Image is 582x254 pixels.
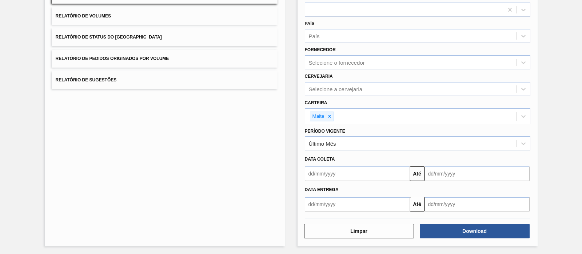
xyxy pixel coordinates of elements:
[56,13,111,19] span: Relatório de Volumes
[52,71,278,89] button: Relatório de Sugestões
[310,112,326,121] div: Malte
[305,100,327,105] label: Carteira
[56,56,169,61] span: Relatório de Pedidos Originados por Volume
[305,47,336,52] label: Fornecedor
[424,197,530,211] input: dd/mm/yyyy
[309,60,365,66] div: Selecione o fornecedor
[52,28,278,46] button: Relatório de Status do [GEOGRAPHIC_DATA]
[305,157,335,162] span: Data coleta
[410,197,424,211] button: Até
[56,35,162,40] span: Relatório de Status do [GEOGRAPHIC_DATA]
[309,33,320,39] div: País
[309,141,336,147] div: Último Mês
[305,129,345,134] label: Período Vigente
[410,166,424,181] button: Até
[305,74,333,79] label: Cervejaria
[52,7,278,25] button: Relatório de Volumes
[305,197,410,211] input: dd/mm/yyyy
[420,224,530,238] button: Download
[424,166,530,181] input: dd/mm/yyyy
[305,187,339,192] span: Data entrega
[305,166,410,181] input: dd/mm/yyyy
[52,50,278,68] button: Relatório de Pedidos Originados por Volume
[305,21,315,26] label: País
[309,86,363,92] div: Selecione a cervejaria
[56,77,117,82] span: Relatório de Sugestões
[304,224,414,238] button: Limpar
